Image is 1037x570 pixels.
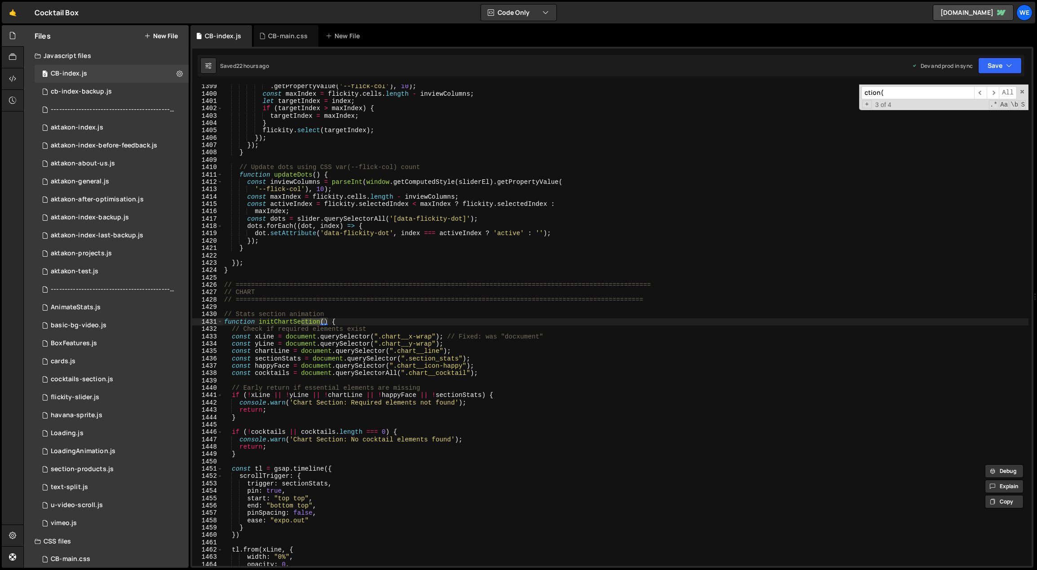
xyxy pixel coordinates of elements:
a: We [1016,4,1033,21]
div: 12094/46486.js [35,65,189,83]
span: ​ [974,86,987,99]
div: 1406 [192,134,223,142]
div: 1439 [192,377,223,384]
div: 1416 [192,208,223,215]
button: Code Only [481,4,556,21]
div: cb-index-backup.js [51,88,112,96]
div: 12094/35474.js [35,388,189,406]
div: 12094/44174.js [35,209,189,227]
div: 1399 [192,83,223,90]
div: CB-main.css [268,31,308,40]
h2: Files [35,31,51,41]
div: 12094/41439.js [35,478,189,496]
div: 1438 [192,370,223,377]
div: ----------------------------------------------------------------------------------------.js [51,285,175,294]
div: aktakon-index-backup.js [51,214,129,222]
div: 12094/46984.js [35,101,192,119]
div: aktakon-test.js [51,267,98,276]
div: 1422 [192,252,223,259]
div: 12094/46487.css [35,550,189,568]
div: 1417 [192,215,223,223]
div: 12094/44389.js [35,245,189,263]
div: 1441 [192,392,223,399]
span: ​ [987,86,999,99]
div: 1454 [192,487,223,494]
div: 1445 [192,421,223,428]
span: RegExp Search [989,100,998,109]
div: Dev and prod in sync [912,62,973,70]
div: 1453 [192,480,223,487]
span: Search In Selection [1020,100,1026,109]
div: Saved [220,62,269,70]
div: 1410 [192,164,223,171]
div: u-video-scroll.js [51,501,103,509]
div: 1447 [192,436,223,443]
div: 1412 [192,178,223,186]
div: AnimateStats.js [51,303,101,312]
div: 12094/46983.js [35,137,189,155]
div: 1421 [192,245,223,252]
div: CB-index.js [51,70,87,78]
div: 1429 [192,303,223,311]
div: 1401 [192,98,223,105]
div: flickity-slider.js [51,393,99,401]
div: basic-bg-video.js [51,321,106,330]
div: 12094/41429.js [35,496,189,514]
div: text-split.js [51,483,88,491]
div: 12094/29507.js [35,514,189,532]
span: Whole Word Search [1010,100,1019,109]
div: 1408 [192,149,223,156]
button: Explain [985,480,1024,493]
div: 1461 [192,539,223,546]
div: 1458 [192,517,223,524]
div: 1405 [192,127,223,134]
div: 12094/45381.js [35,263,189,281]
button: Debug [985,464,1024,478]
div: havana-sprite.js [51,411,102,419]
div: 1424 [192,267,223,274]
button: Save [978,58,1022,74]
div: 12094/43364.js [35,119,189,137]
div: 1448 [192,443,223,450]
div: 1433 [192,333,223,340]
span: Alt-Enter [999,86,1017,99]
div: 1430 [192,311,223,318]
div: aktakon-index-before-feedback.js [51,142,157,150]
div: 12094/46985.js [35,281,192,298]
div: 12094/36679.js [35,406,189,424]
div: 1450 [192,458,223,465]
span: CaseSensitive Search [999,100,1009,109]
div: 1457 [192,509,223,517]
a: 🤙 [2,2,24,23]
div: LoadingAnimation.js [51,447,115,455]
div: 12094/36058.js [35,316,189,334]
div: aktakon-general.js [51,178,109,186]
div: 12094/34884.js [35,424,189,442]
div: 22 hours ago [236,62,269,70]
div: 12094/44521.js [35,155,189,173]
div: 1459 [192,524,223,531]
div: aktakon-index.js [51,124,103,132]
div: 1431 [192,318,223,325]
button: New File [144,32,178,40]
div: Loading.js [51,429,84,437]
div: 1452 [192,472,223,480]
div: 1463 [192,553,223,561]
div: 12094/36060.js [35,370,189,388]
div: 1443 [192,406,223,414]
div: 1456 [192,502,223,509]
div: cocktails-section.js [51,375,113,383]
div: aktakon-after-optimisation.js [51,196,144,204]
div: 1451 [192,465,223,472]
span: Toggle Replace mode [862,100,872,108]
input: Search for [861,86,974,99]
div: 1464 [192,561,223,568]
div: 1426 [192,281,223,289]
div: 1455 [192,495,223,502]
div: 1436 [192,355,223,362]
div: 1435 [192,347,223,355]
div: vimeo.js [51,519,77,527]
div: New File [326,31,363,40]
div: 1437 [192,362,223,370]
div: 1404 [192,120,223,127]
